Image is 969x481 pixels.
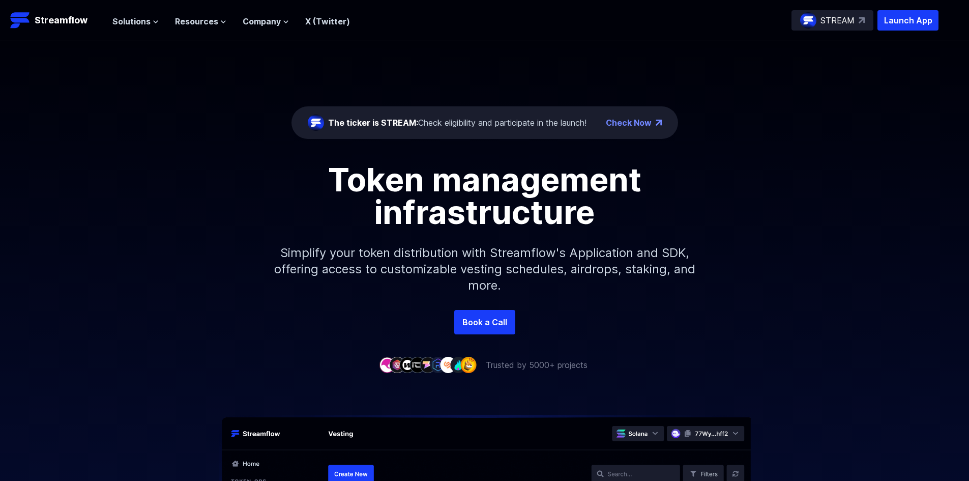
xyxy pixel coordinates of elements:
p: Streamflow [35,13,87,27]
button: Launch App [877,10,938,31]
a: STREAM [791,10,873,31]
img: streamflow-logo-circle.png [308,115,324,131]
img: streamflow-logo-circle.png [800,12,816,29]
p: STREAM [820,14,855,26]
img: company-6 [430,357,446,373]
img: company-1 [379,357,395,373]
img: top-right-arrow.svg [859,17,865,23]
span: Company [243,15,281,27]
button: Solutions [112,15,159,27]
p: Trusted by 5000+ projects [486,359,588,371]
a: Book a Call [454,310,515,334]
img: company-9 [460,357,477,373]
button: Company [243,15,289,27]
img: Streamflow Logo [10,10,31,31]
h1: Token management infrastructure [256,163,714,229]
img: company-4 [409,357,426,373]
img: company-2 [389,357,405,373]
p: Simplify your token distribution with Streamflow's Application and SDK, offering access to custom... [266,229,703,310]
img: top-right-arrow.png [656,120,662,126]
a: Check Now [606,117,652,129]
button: Resources [175,15,226,27]
img: company-7 [440,357,456,373]
img: company-5 [420,357,436,373]
div: Check eligibility and participate in the launch! [328,117,586,129]
span: The ticker is STREAM: [328,118,418,128]
a: X (Twitter) [305,16,350,26]
img: company-8 [450,357,466,373]
span: Solutions [112,15,151,27]
span: Resources [175,15,218,27]
img: company-3 [399,357,416,373]
a: Streamflow [10,10,102,31]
